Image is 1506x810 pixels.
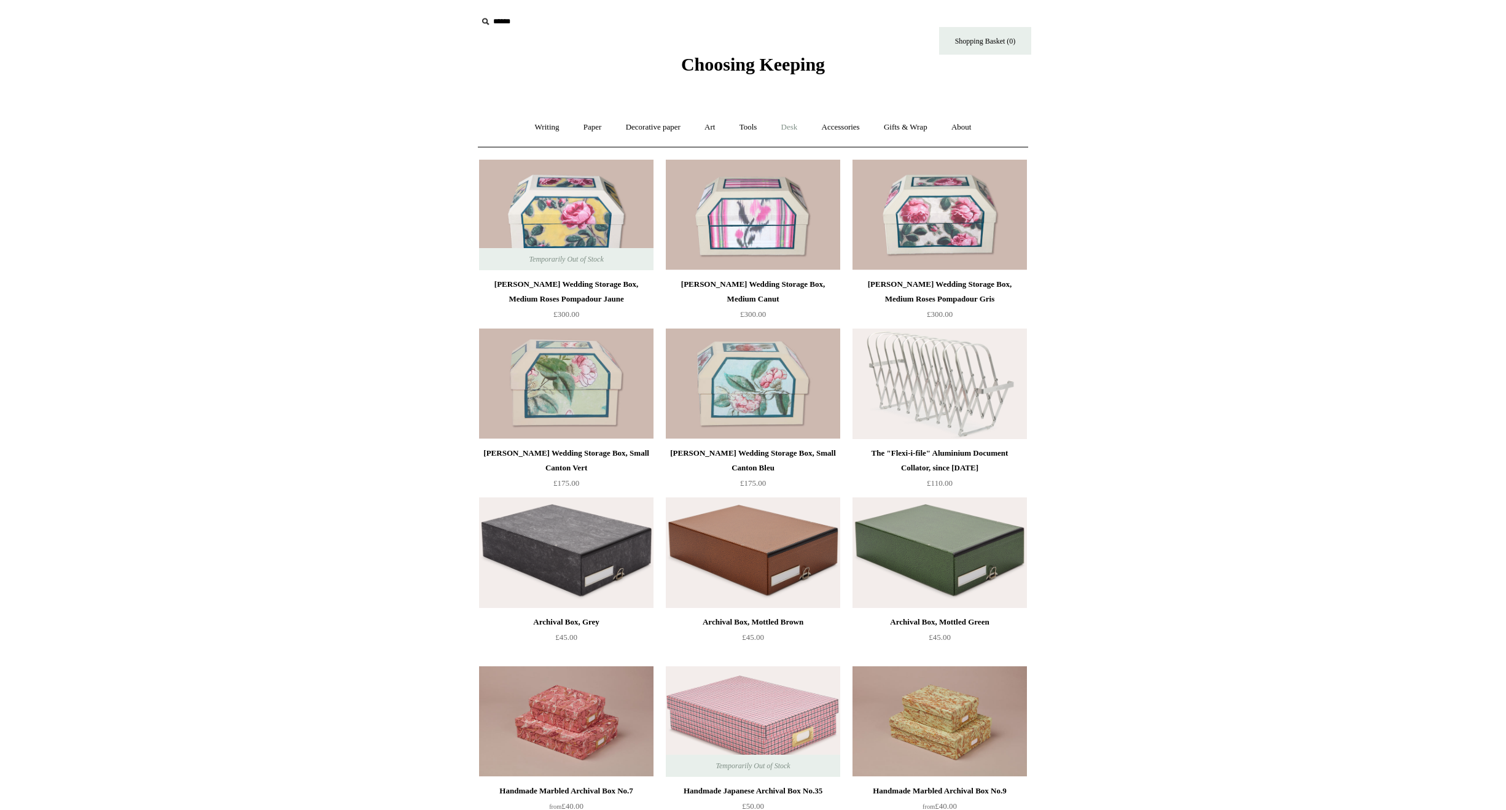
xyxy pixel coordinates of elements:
a: Shopping Basket (0) [939,27,1031,55]
span: £300.00 [740,310,766,319]
a: Tools [728,111,768,144]
img: The "Flexi-i-file" Aluminium Document Collator, since 1941 [852,329,1027,439]
div: Archival Box, Grey [482,615,650,629]
span: £45.00 [929,633,951,642]
a: Antoinette Poisson Wedding Storage Box, Medium Canut Antoinette Poisson Wedding Storage Box, Medi... [666,160,840,270]
a: Antoinette Poisson Wedding Storage Box, Small Canton Bleu Antoinette Poisson Wedding Storage Box,... [666,329,840,439]
span: from [923,803,935,810]
a: Gifts & Wrap [873,111,938,144]
img: Antoinette Poisson Wedding Storage Box, Medium Roses Pompadour Gris [852,160,1027,270]
a: Handmade Japanese Archival Box No.35 Handmade Japanese Archival Box No.35 Temporarily Out of Stock [666,666,840,777]
a: Archival Box, Grey £45.00 [479,615,654,665]
img: Archival Box, Mottled Green [852,497,1027,608]
a: [PERSON_NAME] Wedding Storage Box, Small Canton Bleu £175.00 [666,446,840,496]
img: Handmade Marbled Archival Box No.9 [852,666,1027,777]
span: £300.00 [553,310,579,319]
div: [PERSON_NAME] Wedding Storage Box, Medium Roses Pompadour Jaune [482,277,650,306]
a: Desk [770,111,809,144]
span: £175.00 [740,478,766,488]
a: Archival Box, Mottled Brown £45.00 [666,615,840,665]
a: The "Flexi-i-file" Aluminium Document Collator, since [DATE] £110.00 [852,446,1027,496]
span: £45.00 [555,633,577,642]
div: [PERSON_NAME] Wedding Storage Box, Small Canton Bleu [669,446,837,475]
img: Antoinette Poisson Wedding Storage Box, Small Canton Bleu [666,329,840,439]
a: Antoinette Poisson Wedding Storage Box, Small Canton Vert Antoinette Poisson Wedding Storage Box,... [479,329,654,439]
div: [PERSON_NAME] Wedding Storage Box, Medium Roses Pompadour Gris [856,277,1024,306]
div: Handmade Marbled Archival Box No.7 [482,784,650,798]
a: Art [693,111,726,144]
a: Archival Box, Mottled Green £45.00 [852,615,1027,665]
a: [PERSON_NAME] Wedding Storage Box, Medium Canut £300.00 [666,277,840,327]
img: Antoinette Poisson Wedding Storage Box, Small Canton Vert [479,329,654,439]
span: Temporarily Out of Stock [517,248,615,270]
a: [PERSON_NAME] Wedding Storage Box, Small Canton Vert £175.00 [479,446,654,496]
div: [PERSON_NAME] Wedding Storage Box, Medium Canut [669,277,837,306]
span: £110.00 [927,478,953,488]
a: About [940,111,983,144]
span: £45.00 [742,633,764,642]
div: The "Flexi-i-file" Aluminium Document Collator, since [DATE] [856,446,1024,475]
span: £300.00 [927,310,953,319]
div: Handmade Marbled Archival Box No.9 [856,784,1024,798]
a: Archival Box, Mottled Brown Archival Box, Mottled Brown [666,497,840,608]
img: Antoinette Poisson Wedding Storage Box, Medium Canut [666,160,840,270]
a: Paper [572,111,613,144]
a: Writing [524,111,571,144]
img: Archival Box, Mottled Brown [666,497,840,608]
img: Antoinette Poisson Wedding Storage Box, Medium Roses Pompadour Jaune [479,160,654,270]
span: Choosing Keeping [681,54,825,74]
a: Choosing Keeping [681,64,825,72]
a: Archival Box, Grey Archival Box, Grey [479,497,654,608]
a: Handmade Marbled Archival Box No.7 Handmade Marbled Archival Box No.7 [479,666,654,777]
img: Archival Box, Grey [479,497,654,608]
span: £175.00 [553,478,579,488]
a: Handmade Marbled Archival Box No.9 Handmade Marbled Archival Box No.9 [852,666,1027,777]
div: [PERSON_NAME] Wedding Storage Box, Small Canton Vert [482,446,650,475]
img: Handmade Marbled Archival Box No.7 [479,666,654,777]
a: [PERSON_NAME] Wedding Storage Box, Medium Roses Pompadour Jaune £300.00 [479,277,654,327]
a: Decorative paper [615,111,692,144]
div: Archival Box, Mottled Green [856,615,1024,629]
div: Handmade Japanese Archival Box No.35 [669,784,837,798]
div: Archival Box, Mottled Brown [669,615,837,629]
a: The "Flexi-i-file" Aluminium Document Collator, since 1941 The "Flexi-i-file" Aluminium Document ... [852,329,1027,439]
span: from [549,803,561,810]
a: [PERSON_NAME] Wedding Storage Box, Medium Roses Pompadour Gris £300.00 [852,277,1027,327]
a: Archival Box, Mottled Green Archival Box, Mottled Green [852,497,1027,608]
a: Antoinette Poisson Wedding Storage Box, Medium Roses Pompadour Gris Antoinette Poisson Wedding St... [852,160,1027,270]
img: Handmade Japanese Archival Box No.35 [666,666,840,777]
a: Antoinette Poisson Wedding Storage Box, Medium Roses Pompadour Jaune Antoinette Poisson Wedding S... [479,160,654,270]
a: Accessories [811,111,871,144]
span: Temporarily Out of Stock [703,755,802,777]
